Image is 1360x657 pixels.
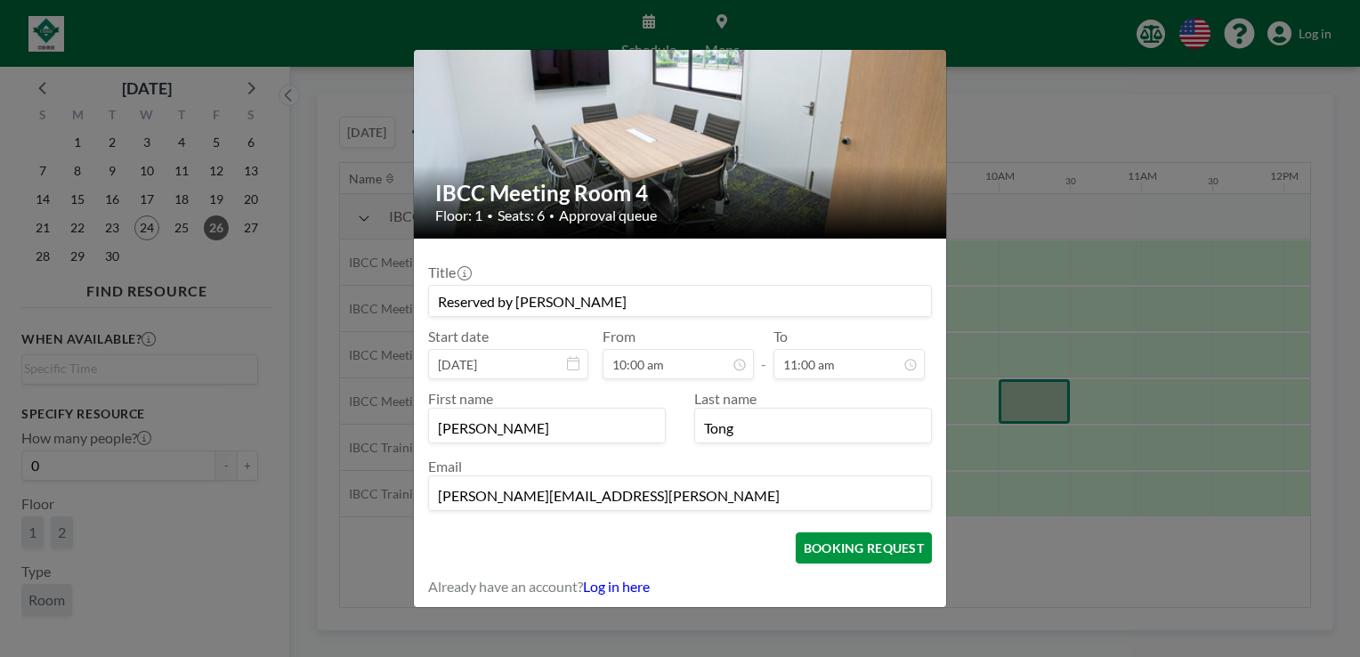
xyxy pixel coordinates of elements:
input: Email [429,480,931,510]
a: Log in here [583,578,650,595]
label: Last name [694,390,757,407]
label: To [773,328,788,345]
span: Seats: 6 [498,207,545,224]
label: First name [428,390,493,407]
span: • [549,210,555,222]
label: From [603,328,635,345]
label: Title [428,264,470,281]
span: • [487,209,493,223]
span: - [761,334,766,373]
span: Approval queue [559,207,657,224]
input: Guest reservation [429,286,931,316]
h2: IBCC Meeting Room 4 [435,180,927,207]
input: First name [429,412,665,442]
button: BOOKING REQUEST [796,532,932,564]
span: Floor: 1 [435,207,482,224]
label: Start date [428,328,489,345]
input: Last name [695,412,931,442]
span: Already have an account? [428,578,583,596]
label: Email [428,458,462,474]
